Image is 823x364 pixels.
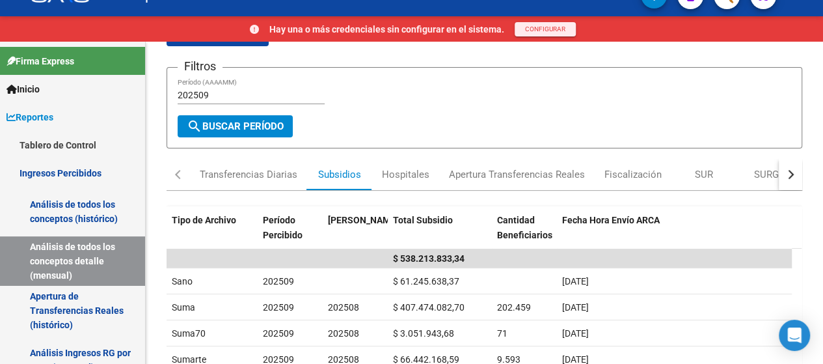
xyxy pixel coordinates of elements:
span: Firma Express [7,54,74,68]
span: [DATE] [562,302,589,313]
span: Exportar CSV [174,31,261,42]
datatable-header-cell: Período Percibido [258,207,323,264]
div: SUR [695,168,713,182]
p: Hay una o más credenciales sin configurar en el sistema. [269,22,504,36]
span: $ 61.245.638,37 [393,276,459,287]
div: Fiscalización [604,168,662,182]
span: $ 538.213.833,34 [393,253,465,264]
button: Buscar Período [178,116,293,138]
span: 202508 [328,328,359,339]
datatable-header-cell: Cantidad Beneficiarios [492,207,557,264]
span: 202508 [328,302,359,313]
span: 202509 [263,328,294,339]
mat-icon: search [187,119,202,134]
div: Hospitales [382,168,429,182]
div: Transferencias Diarias [200,168,297,182]
span: [PERSON_NAME] [328,216,398,226]
span: Fecha Hora Envío ARCA [562,216,660,226]
h3: Filtros [178,57,223,76]
span: Inicio [7,82,40,96]
span: Sano [172,276,193,287]
datatable-header-cell: Total Subsidio [388,207,492,264]
span: 202509 [263,276,294,287]
datatable-header-cell: Tipo de Archivo [167,207,258,264]
div: Apertura Transferencias Reales [449,168,585,182]
div: Open Intercom Messenger [779,320,810,351]
span: 71 [497,328,507,339]
span: Buscar Período [187,121,284,133]
span: [DATE] [562,276,589,287]
span: Suma70 [172,328,206,339]
div: Subsidios [318,168,361,182]
span: $ 3.051.943,68 [393,328,454,339]
span: Reportes [7,110,53,124]
datatable-header-cell: Período Devengado [323,207,388,264]
span: 202509 [263,302,294,313]
span: Tipo de Archivo [172,216,236,226]
datatable-header-cell: Fecha Hora Envío ARCA [557,207,792,264]
button: CONFIGURAR [515,22,576,36]
span: CONFIGURAR [525,25,565,33]
span: Total Subsidio [393,216,453,226]
span: Suma [172,302,195,313]
span: 202.459 [497,302,531,313]
span: Período Percibido [263,216,303,241]
span: Cantidad Beneficiarios [497,216,552,241]
span: $ 407.474.082,70 [393,302,465,313]
span: [DATE] [562,328,589,339]
div: SURGE [754,168,785,182]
